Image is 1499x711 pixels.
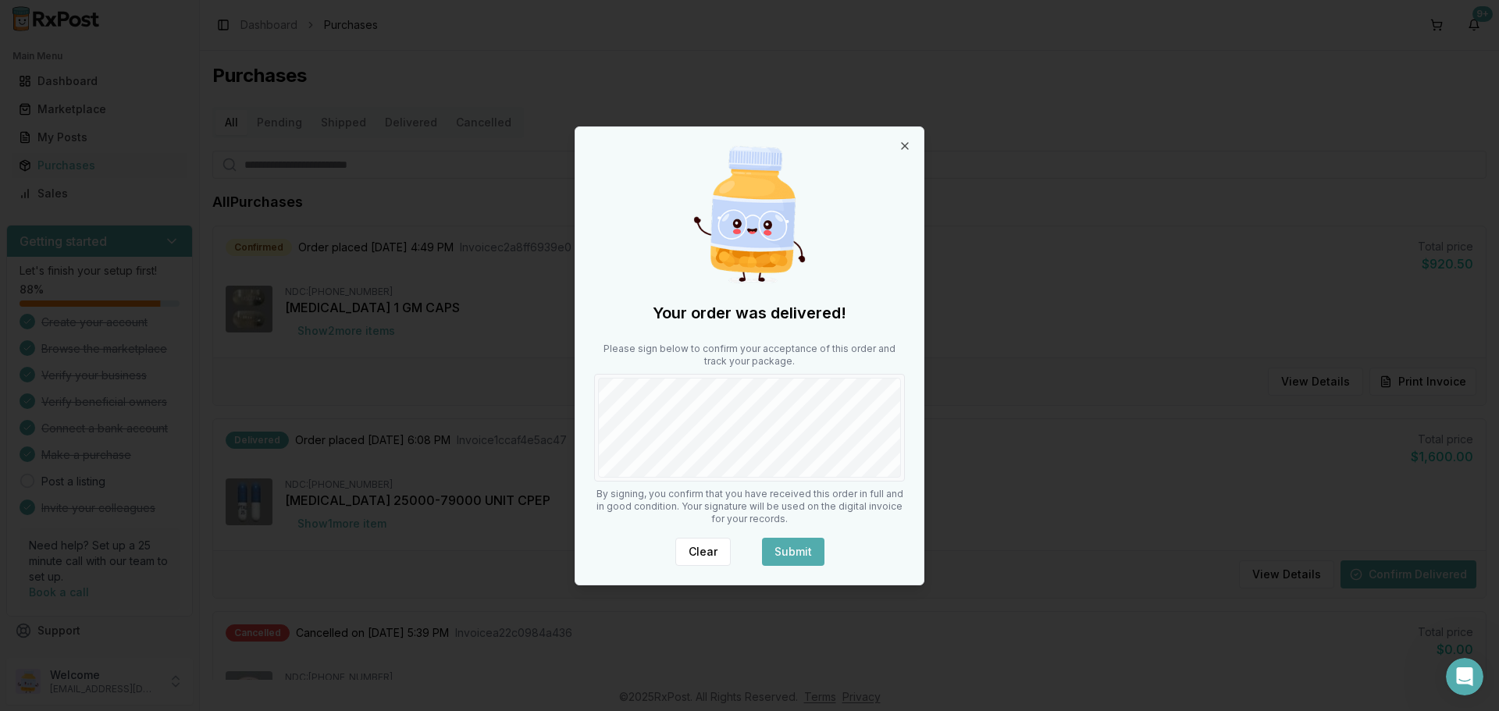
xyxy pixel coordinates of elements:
[762,538,824,566] button: Submit
[594,343,905,368] p: Please sign below to confirm your acceptance of this order and track your package.
[594,302,905,324] h2: Your order was delivered!
[675,538,731,566] button: Clear
[594,488,905,525] p: By signing, you confirm that you have received this order in full and in good condition. Your sig...
[675,140,824,290] img: Happy Pill Bottle
[1446,658,1483,695] iframe: Intercom live chat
